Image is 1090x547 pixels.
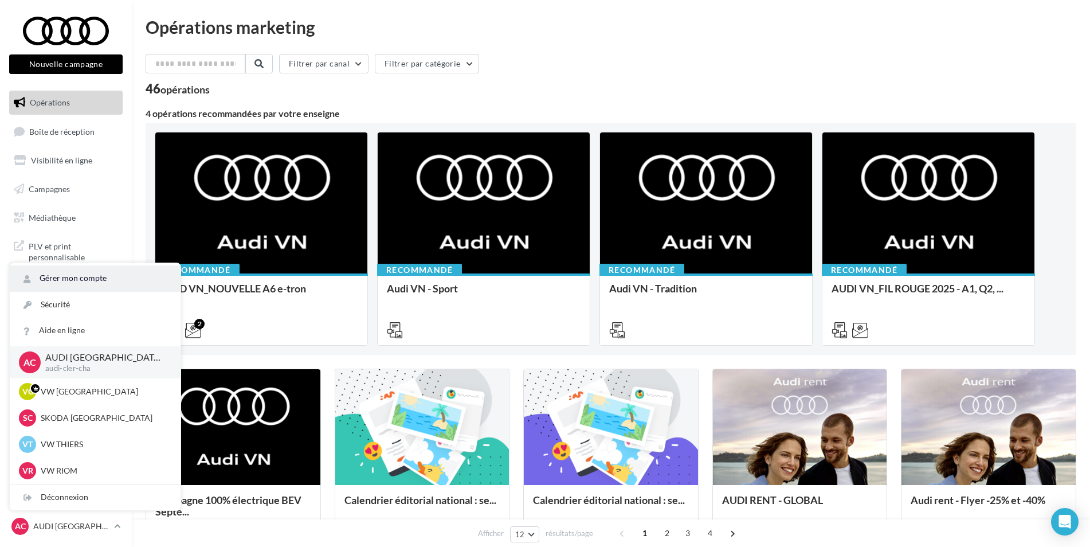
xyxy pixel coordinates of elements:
button: Filtrer par catégorie [375,54,479,73]
span: Visibilité en ligne [31,155,92,165]
span: Afficher [478,528,504,539]
a: Gérer mon compte [10,265,181,291]
button: Filtrer par canal [279,54,368,73]
span: VR [22,465,33,476]
p: AUDI [GEOGRAPHIC_DATA] [45,351,162,364]
p: audi-cler-cha [45,364,162,374]
span: PLV et print personnalisable [29,239,118,263]
span: Audi rent - Flyer -25% et -40% [911,494,1045,506]
span: VT [22,439,33,450]
div: 46 [146,83,210,95]
div: 2 [194,319,205,329]
span: 2 [658,524,676,542]
a: Aide en ligne [10,318,181,343]
div: Recommandé [155,264,240,276]
p: SKODA [GEOGRAPHIC_DATA] [41,412,167,424]
span: 1 [636,524,654,542]
button: Nouvelle campagne [9,54,123,74]
span: AUD VN_NOUVELLE A6 e-tron [164,282,306,295]
div: Recommandé [377,264,462,276]
div: 4 opérations recommandées par votre enseigne [146,109,1076,118]
span: VC [22,386,33,397]
a: Médiathèque [7,206,125,230]
a: Boîte de réception [7,119,125,144]
span: AC [23,355,36,369]
p: AUDI [GEOGRAPHIC_DATA] [33,521,109,532]
span: Campagne 100% électrique BEV Septe... [155,494,301,518]
div: Opérations marketing [146,18,1076,36]
span: AUDI VN_FIL ROUGE 2025 - A1, Q2, ... [832,282,1003,295]
span: AC [15,521,26,532]
p: VW THIERS [41,439,167,450]
span: Calendrier éditorial national : se... [344,494,496,506]
span: Campagnes [29,184,70,194]
a: PLV et print personnalisable [7,234,125,268]
a: Opérations [7,91,125,115]
span: Médiathèque [29,212,76,222]
a: Visibilité en ligne [7,149,125,173]
a: Campagnes [7,177,125,201]
div: Open Intercom Messenger [1051,508,1079,536]
span: SC [23,412,33,424]
p: VW [GEOGRAPHIC_DATA] [41,386,167,397]
span: Audi VN - Tradition [609,282,697,295]
div: Déconnexion [10,485,181,510]
span: 12 [515,530,525,539]
span: 4 [701,524,719,542]
span: Audi VN - Sport [387,282,458,295]
div: Recommandé [599,264,684,276]
div: Recommandé [822,264,907,276]
span: AUDI RENT - GLOBAL [722,494,823,506]
span: Boîte de réception [29,126,95,136]
a: Sécurité [10,292,181,318]
span: résultats/page [546,528,593,539]
button: 12 [510,526,539,542]
div: opérations [160,84,210,95]
a: AC AUDI [GEOGRAPHIC_DATA] [9,515,123,537]
span: Opérations [30,97,70,107]
span: 3 [679,524,697,542]
p: VW RIOM [41,465,167,476]
span: Calendrier éditorial national : se... [533,494,685,506]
